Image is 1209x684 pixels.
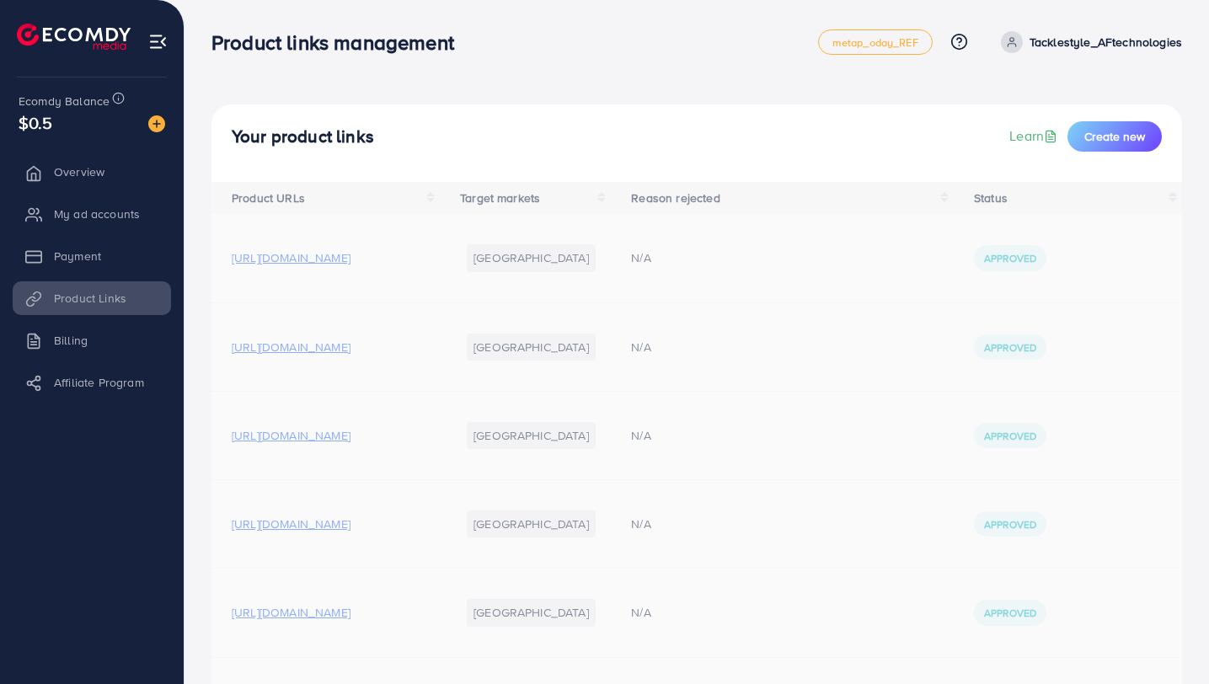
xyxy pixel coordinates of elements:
button: Create new [1067,121,1162,152]
a: metap_oday_REF [818,29,933,55]
h4: Your product links [232,126,374,147]
p: Tacklestyle_AFtechnologies [1030,32,1182,52]
span: $0.5 [19,110,53,135]
span: Create new [1084,128,1145,145]
img: menu [148,32,168,51]
a: Learn [1009,126,1061,146]
img: logo [17,24,131,50]
h3: Product links management [211,30,468,55]
a: Tacklestyle_AFtechnologies [994,31,1182,53]
span: metap_oday_REF [832,37,918,48]
span: Ecomdy Balance [19,93,110,110]
img: image [148,115,165,132]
